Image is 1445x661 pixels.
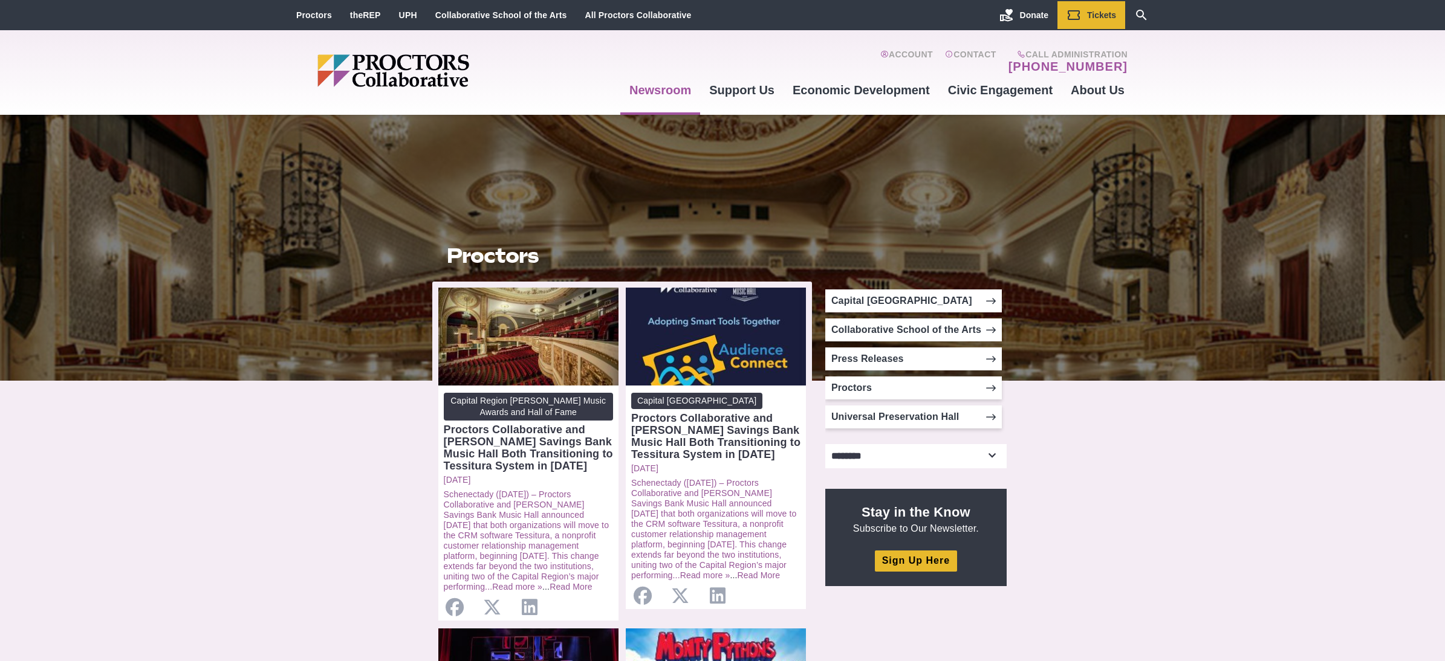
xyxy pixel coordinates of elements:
[444,489,613,592] p: ...
[1008,59,1128,74] a: [PHONE_NUMBER]
[444,393,613,421] span: Capital Region [PERSON_NAME] Music Awards and Hall of Fame
[620,74,700,106] a: Newsroom
[825,318,1002,341] a: Collaborative School of the Arts
[880,50,933,74] a: Account
[700,74,784,106] a: Support Us
[444,393,613,472] a: Capital Region [PERSON_NAME] Music Awards and Hall of Fame Proctors Collaborative and [PERSON_NAM...
[945,50,996,74] a: Contact
[840,503,992,535] p: Subscribe to Our Newsletter.
[631,412,800,460] div: Proctors Collaborative and [PERSON_NAME] Savings Bank Music Hall Both Transitioning to Tessitura ...
[939,74,1062,106] a: Civic Engagement
[444,424,613,472] div: Proctors Collaborative and [PERSON_NAME] Savings Bank Music Hall Both Transitioning to Tessitura ...
[296,10,332,20] a: Proctors
[825,405,1002,428] a: Universal Preservation Hall
[1005,50,1128,59] span: Call Administration
[1062,74,1134,106] a: About Us
[1020,10,1048,20] span: Donate
[875,550,957,572] a: Sign Up Here
[444,489,609,592] a: Schenectady ([DATE]) – Proctors Collaborative and [PERSON_NAME] Savings Bank Music Hall announced...
[825,289,1002,312] a: Capital [GEOGRAPHIC_DATA]
[444,475,613,485] a: [DATE]
[825,376,1002,399] a: Proctors
[1057,1,1125,29] a: Tickets
[1087,10,1116,20] span: Tickets
[680,570,730,580] a: Read more »
[1125,1,1158,29] a: Search
[631,393,762,409] span: Capital [GEOGRAPHIC_DATA]
[550,582,593,592] a: Read More
[435,10,567,20] a: Collaborative School of the Arts
[492,582,542,592] a: Read more »
[350,10,381,20] a: theREP
[631,393,800,460] a: Capital [GEOGRAPHIC_DATA] Proctors Collaborative and [PERSON_NAME] Savings Bank Music Hall Both T...
[631,478,800,581] p: ...
[447,244,797,267] h1: Proctors
[862,505,970,520] strong: Stay in the Know
[825,347,1002,370] a: Press Releases
[317,54,562,87] img: Proctors logo
[784,74,939,106] a: Economic Development
[738,570,781,580] a: Read More
[585,10,691,20] a: All Proctors Collaborative
[631,463,800,474] a: [DATE]
[990,1,1057,29] a: Donate
[631,478,797,580] a: Schenectady ([DATE]) – Proctors Collaborative and [PERSON_NAME] Savings Bank Music Hall announced...
[399,10,417,20] a: UPH
[825,444,1007,468] select: Select category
